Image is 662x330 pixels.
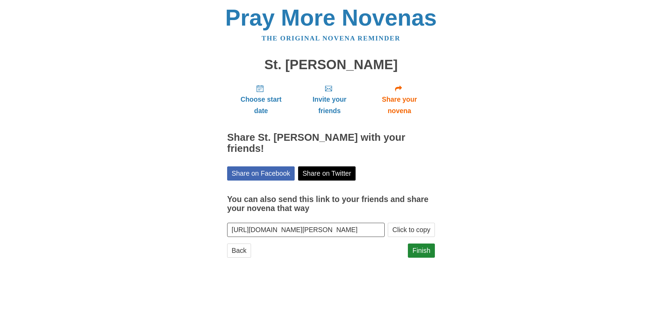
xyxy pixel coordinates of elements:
[262,35,401,42] a: The original novena reminder
[227,195,435,213] h3: You can also send this link to your friends and share your novena that way
[227,79,295,120] a: Choose start date
[371,94,428,117] span: Share your novena
[227,57,435,72] h1: St. [PERSON_NAME]
[227,244,251,258] a: Back
[408,244,435,258] a: Finish
[234,94,288,117] span: Choose start date
[298,166,356,181] a: Share on Twitter
[388,223,435,237] button: Click to copy
[364,79,435,120] a: Share your novena
[295,79,364,120] a: Invite your friends
[227,132,435,154] h2: Share St. [PERSON_NAME] with your friends!
[302,94,357,117] span: Invite your friends
[227,166,295,181] a: Share on Facebook
[225,5,437,30] a: Pray More Novenas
